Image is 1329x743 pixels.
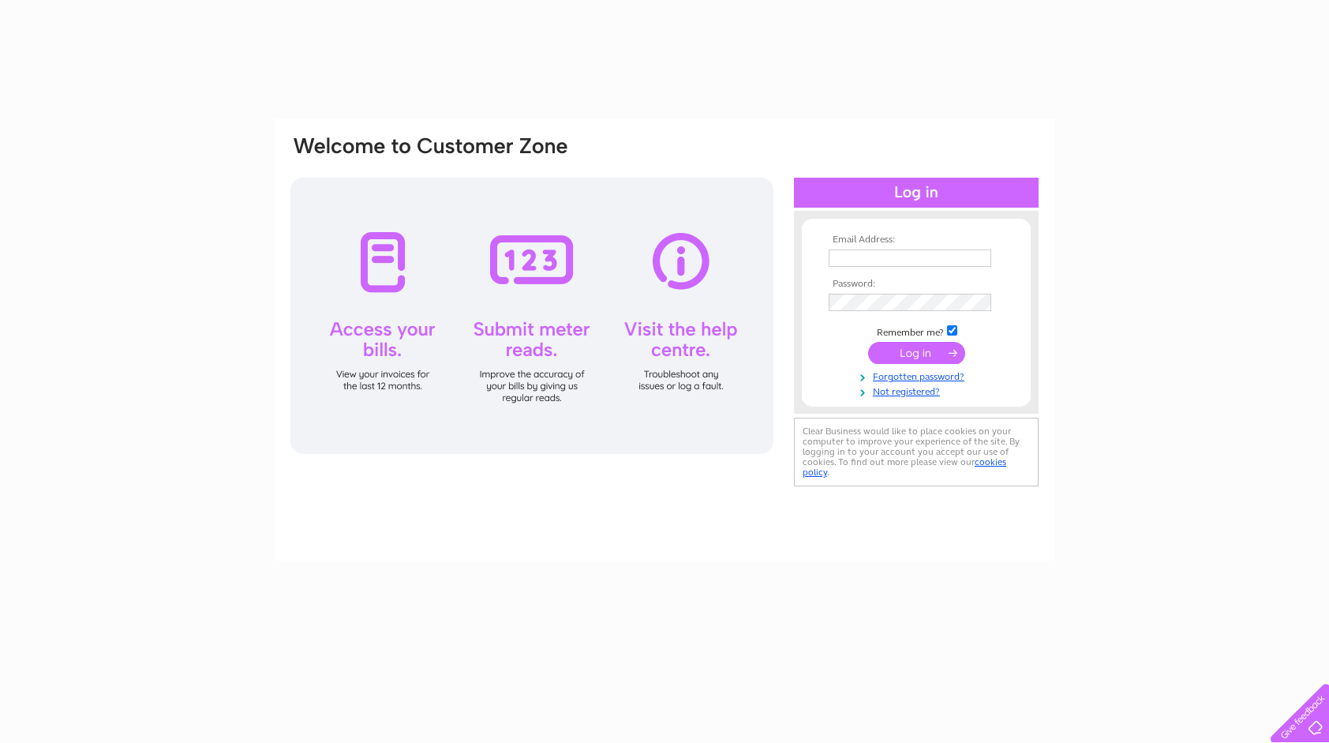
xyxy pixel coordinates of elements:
a: Forgotten password? [829,368,1008,383]
th: Email Address: [825,235,1008,246]
a: cookies policy [803,456,1006,478]
a: Not registered? [829,383,1008,398]
div: Clear Business would like to place cookies on your computer to improve your experience of the sit... [794,418,1039,486]
th: Password: [825,279,1008,290]
td: Remember me? [825,323,1008,339]
input: Submit [868,342,965,364]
